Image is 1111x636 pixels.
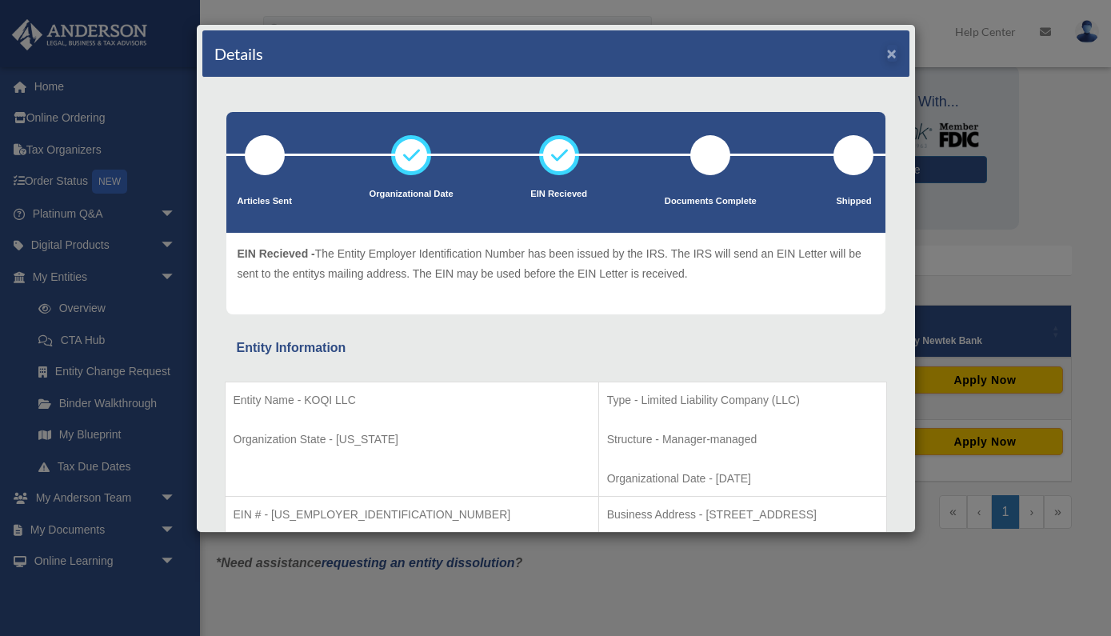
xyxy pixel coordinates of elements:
[234,505,590,525] p: EIN # - [US_EMPLOYER_IDENTIFICATION_NUMBER]
[530,186,587,202] p: EIN Recieved
[607,505,878,525] p: Business Address - [STREET_ADDRESS]
[234,430,590,450] p: Organization State - [US_STATE]
[665,194,757,210] p: Documents Complete
[607,430,878,450] p: Structure - Manager-managed
[214,42,263,65] h4: Details
[238,244,874,283] p: The Entity Employer Identification Number has been issued by the IRS. The IRS will send an EIN Le...
[887,45,897,62] button: ×
[238,247,315,260] span: EIN Recieved -
[607,390,878,410] p: Type - Limited Liability Company (LLC)
[237,337,875,359] div: Entity Information
[238,194,292,210] p: Articles Sent
[833,194,873,210] p: Shipped
[607,469,878,489] p: Organizational Date - [DATE]
[234,390,590,410] p: Entity Name - KOQI LLC
[370,186,454,202] p: Organizational Date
